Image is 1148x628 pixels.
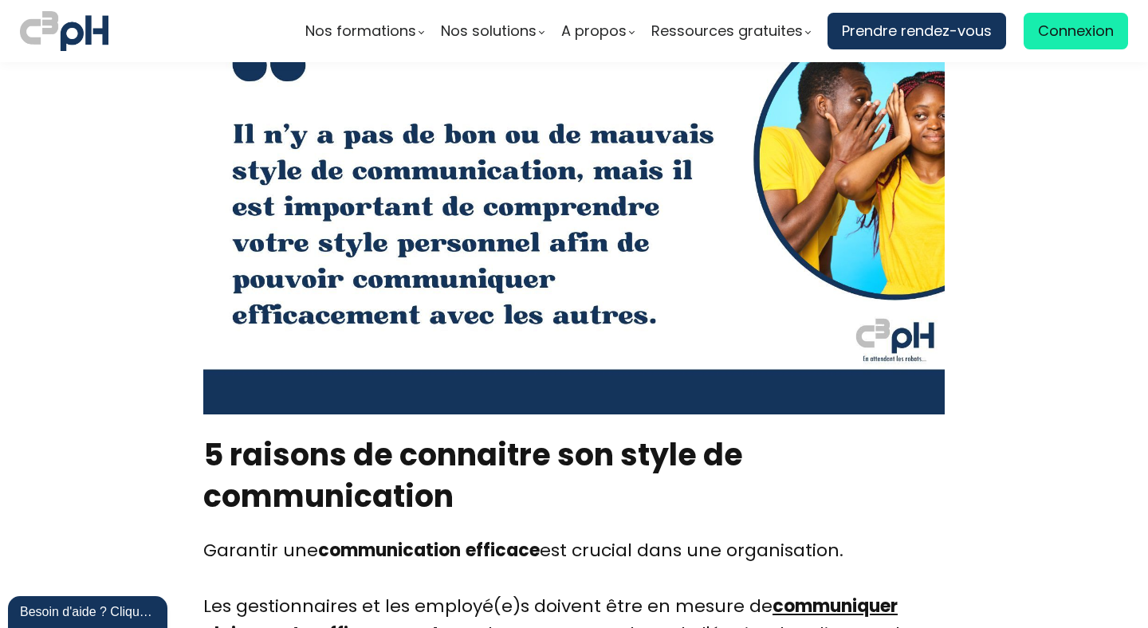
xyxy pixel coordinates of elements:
span: Nos formations [305,19,416,43]
h2: 5 raisons de connaitre son style de communication [203,434,945,516]
span: Prendre rendez-vous [842,19,992,43]
span: Connexion [1038,19,1114,43]
a: Connexion [1024,13,1128,49]
img: logo C3PH [20,8,108,54]
iframe: chat widget [8,593,171,628]
b: communication [318,538,461,563]
span: A propos [561,19,627,43]
a: Prendre rendez-vous [828,13,1006,49]
b: efficace [466,538,540,563]
a: communiquer [773,594,898,618]
span: Ressources gratuites [651,19,803,43]
span: Nos solutions [441,19,537,43]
